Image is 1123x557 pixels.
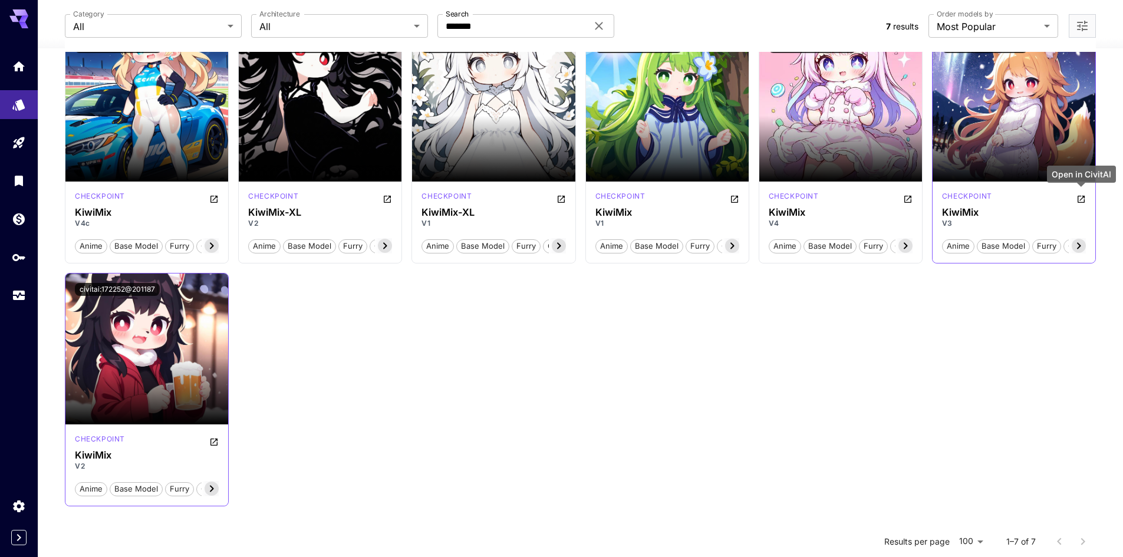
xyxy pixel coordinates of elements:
p: V2 [75,461,219,472]
button: Open in CivitAI [1076,191,1086,205]
div: KiwiMix-XL [248,207,392,218]
span: anime [769,240,801,252]
span: furry [686,240,714,252]
div: SD 1.5 [769,191,819,205]
span: furry [166,240,193,252]
span: anime [75,483,107,495]
button: base model [456,238,509,253]
label: Search [446,9,469,19]
button: anime [942,238,974,253]
span: All [73,19,223,34]
span: All [259,19,409,34]
label: Order models by [937,9,993,19]
button: girls [196,238,222,253]
div: Usage [12,288,26,303]
p: V1 [421,218,565,229]
button: chibi [370,238,398,253]
p: V4c [75,218,219,229]
span: 7 [886,21,891,31]
button: Open in CivitAI [209,434,219,448]
span: base model [631,240,683,252]
button: anime [75,481,107,496]
p: checkpoint [769,191,819,202]
button: furry [165,238,194,253]
button: base model [977,238,1030,253]
div: Expand sidebar [11,530,27,545]
span: anime [943,240,974,252]
span: base model [457,240,509,252]
p: V2 [248,218,392,229]
button: girls [1063,238,1089,253]
span: anime [596,240,627,252]
label: Architecture [259,9,299,19]
span: results [893,21,918,31]
button: Open in CivitAI [903,191,913,205]
h3: KiwiMix [595,207,739,218]
button: girls [196,481,222,496]
div: SDXL 1.0 [248,191,298,205]
p: V3 [942,218,1086,229]
span: furry [512,240,540,252]
span: girls [197,483,222,495]
button: girls [717,238,743,253]
div: Home [12,59,26,74]
button: anime [595,238,628,253]
button: base model [283,238,336,253]
h3: KiwiMix [75,450,219,461]
div: SD 1.5 [942,191,992,205]
button: girls [890,238,916,253]
p: checkpoint [421,191,472,202]
button: furry [1032,238,1061,253]
h3: KiwiMix [75,207,219,218]
div: SD 1.5 [75,434,125,448]
span: anime [249,240,280,252]
span: anime [422,240,453,252]
span: girls [1064,240,1089,252]
span: girls [717,240,742,252]
span: base model [110,483,162,495]
span: Most Popular [937,19,1039,34]
button: Open in CivitAI [209,191,219,205]
p: checkpoint [75,191,125,202]
button: civitai:172252@201187 [75,283,160,296]
span: chibi [544,240,571,252]
div: 100 [954,533,987,550]
div: Library [12,173,26,188]
span: anime [75,240,107,252]
button: furry [686,238,714,253]
p: checkpoint [248,191,298,202]
p: checkpoint [75,434,125,444]
h3: KiwiMix [942,207,1086,218]
span: furry [339,240,367,252]
div: SDXL 1.0 [421,191,472,205]
span: girls [197,240,222,252]
button: base model [110,481,163,496]
button: Open in CivitAI [730,191,739,205]
span: base model [110,240,162,252]
span: chibi [370,240,397,252]
p: Results per page [884,536,950,548]
button: furry [165,481,194,496]
div: API Keys [12,250,26,265]
div: Wallet [12,208,26,223]
button: Open more filters [1075,19,1089,34]
h3: KiwiMix [769,207,913,218]
p: 1–7 of 7 [1006,536,1036,548]
button: base model [110,238,163,253]
span: furry [859,240,887,252]
span: girls [891,240,915,252]
div: Settings [12,499,26,513]
button: anime [421,238,454,253]
button: Open in CivitAI [383,191,392,205]
button: furry [859,238,888,253]
p: checkpoint [942,191,992,202]
div: SD 1.5 [595,191,646,205]
span: furry [1033,240,1061,252]
span: base model [804,240,856,252]
div: Open in CivitAI [1047,166,1116,183]
h3: KiwiMix-XL [421,207,565,218]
